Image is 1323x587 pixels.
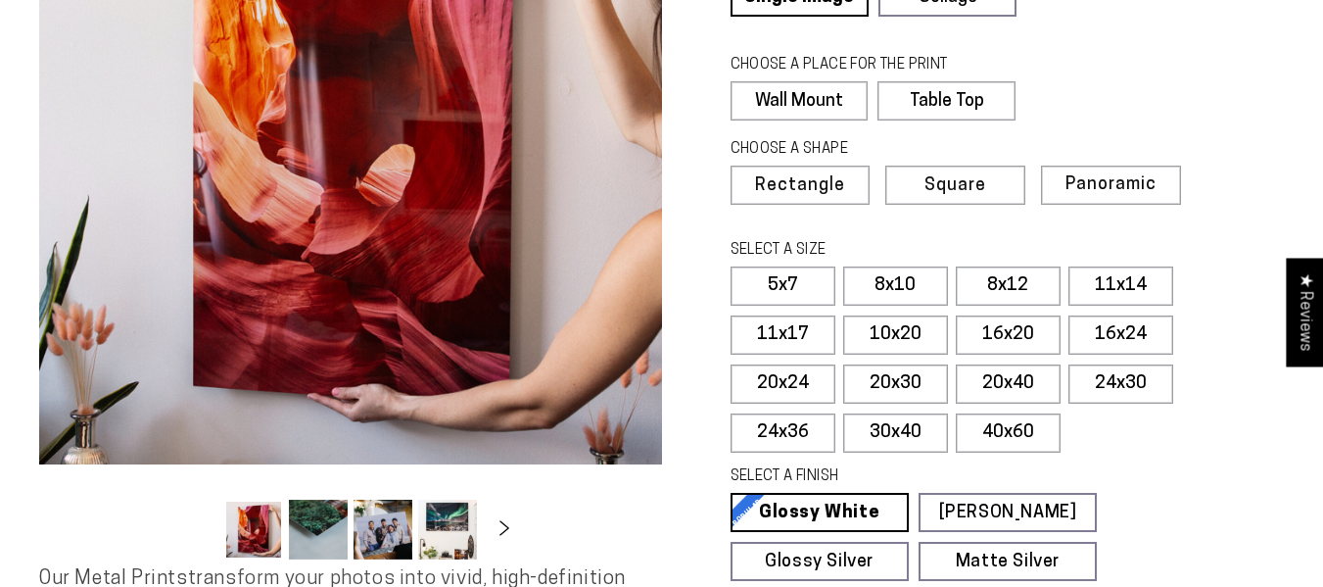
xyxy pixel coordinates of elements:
button: Slide left [175,508,218,551]
legend: SELECT A FINISH [731,466,1056,488]
legend: SELECT A SIZE [731,240,1056,262]
button: Load image 1 in gallery view [224,500,283,560]
label: 30x40 [843,414,948,453]
a: [PERSON_NAME] [919,493,1097,532]
label: 10x20 [843,316,948,355]
label: Table Top [877,81,1016,121]
a: Matte Silver [919,542,1097,581]
label: 20x30 [843,365,948,404]
button: Load image 4 in gallery view [418,500,477,560]
span: Panoramic [1065,175,1157,194]
a: Glossy Silver [731,542,909,581]
label: 11x14 [1068,267,1173,306]
span: Square [924,177,986,195]
label: 16x24 [1068,316,1173,355]
button: Slide right [483,508,526,551]
label: 40x60 [956,414,1061,453]
label: 24x36 [731,414,835,453]
label: Wall Mount [731,81,869,121]
label: 5x7 [731,267,835,306]
label: 20x24 [731,365,835,404]
label: 16x20 [956,316,1061,355]
span: Rectangle [755,177,845,195]
label: 20x40 [956,365,1061,404]
button: Load image 3 in gallery view [354,500,412,560]
label: 8x10 [843,267,948,306]
legend: CHOOSE A SHAPE [731,139,1001,161]
label: 24x30 [1068,365,1173,404]
a: Glossy White [731,493,909,532]
button: Load image 2 in gallery view [289,500,348,560]
div: Click to open Judge.me floating reviews tab [1286,258,1323,367]
legend: CHOOSE A PLACE FOR THE PRINT [731,55,998,76]
label: 11x17 [731,316,835,355]
label: 8x12 [956,267,1061,306]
